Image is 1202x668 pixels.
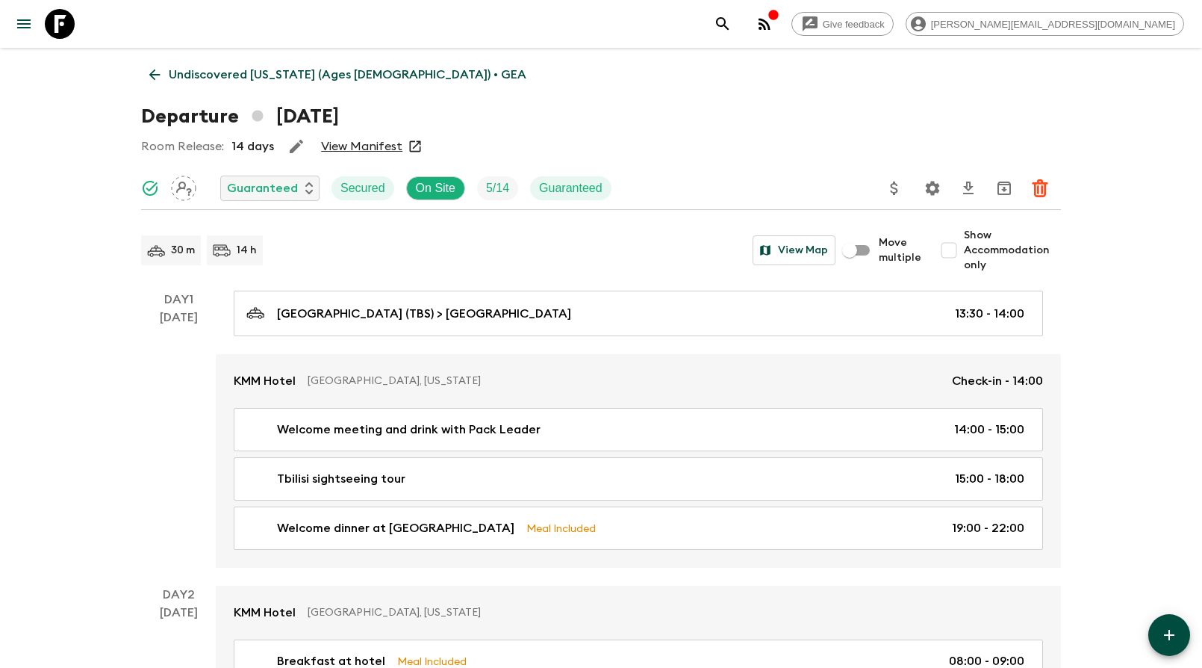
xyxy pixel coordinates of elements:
[964,228,1061,273] span: Show Accommodation only
[277,305,571,323] p: [GEOGRAPHIC_DATA] (TBS) > [GEOGRAPHIC_DATA]
[308,374,940,389] p: [GEOGRAPHIC_DATA], [US_STATE]
[477,176,518,200] div: Trip Fill
[340,179,385,197] p: Secured
[815,19,893,30] span: Give feedback
[321,139,402,154] a: View Manifest
[141,586,216,604] p: Day 2
[879,173,909,203] button: Update Price, Early Bird Discount and Costs
[171,243,195,258] p: 30 m
[955,305,1024,323] p: 13:30 - 14:00
[141,60,535,90] a: Undiscovered [US_STATE] (Ages [DEMOGRAPHIC_DATA]) • GEA
[406,176,465,200] div: On Site
[216,354,1061,408] a: KMM Hotel[GEOGRAPHIC_DATA], [US_STATE]Check-in - 14:00
[141,291,216,309] p: Day 1
[141,137,224,155] p: Room Release:
[234,291,1043,336] a: [GEOGRAPHIC_DATA] (TBS) > [GEOGRAPHIC_DATA]13:30 - 14:00
[953,173,983,203] button: Download CSV
[231,137,274,155] p: 14 days
[486,179,509,197] p: 5 / 14
[141,102,339,132] h1: Departure [DATE]
[171,180,196,192] span: Assign pack leader
[952,372,1043,390] p: Check-in - 14:00
[141,179,159,197] svg: Synced Successfully
[952,519,1024,537] p: 19:00 - 22:00
[879,235,922,265] span: Move multiple
[918,173,947,203] button: Settings
[1025,173,1055,203] button: Delete
[234,457,1043,501] a: Tbilisi sightseeing tour15:00 - 18:00
[331,176,394,200] div: Secured
[169,66,526,84] p: Undiscovered [US_STATE] (Ages [DEMOGRAPHIC_DATA]) • GEA
[526,520,596,536] p: Meal Included
[237,243,257,258] p: 14 h
[923,19,1183,30] span: [PERSON_NAME][EMAIL_ADDRESS][DOMAIN_NAME]
[753,235,835,265] button: View Map
[416,179,455,197] p: On Site
[954,421,1024,439] p: 14:00 - 15:00
[989,173,1019,203] button: Archive (Completed, Cancelled or Unsynced Departures only)
[9,9,39,39] button: menu
[160,309,198,568] div: [DATE]
[277,470,405,488] p: Tbilisi sightseeing tour
[234,604,296,622] p: KMM Hotel
[234,372,296,390] p: KMM Hotel
[277,421,541,439] p: Welcome meeting and drink with Pack Leader
[308,605,1031,620] p: [GEOGRAPHIC_DATA], [US_STATE]
[791,12,894,36] a: Give feedback
[708,9,738,39] button: search adventures
[227,179,298,197] p: Guaranteed
[906,12,1184,36] div: [PERSON_NAME][EMAIL_ADDRESS][DOMAIN_NAME]
[216,586,1061,640] a: KMM Hotel[GEOGRAPHIC_DATA], [US_STATE]
[234,507,1043,550] a: Welcome dinner at [GEOGRAPHIC_DATA]Meal Included19:00 - 22:00
[955,470,1024,488] p: 15:00 - 18:00
[277,519,514,537] p: Welcome dinner at [GEOGRAPHIC_DATA]
[539,179,602,197] p: Guaranteed
[234,408,1043,451] a: Welcome meeting and drink with Pack Leader14:00 - 15:00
